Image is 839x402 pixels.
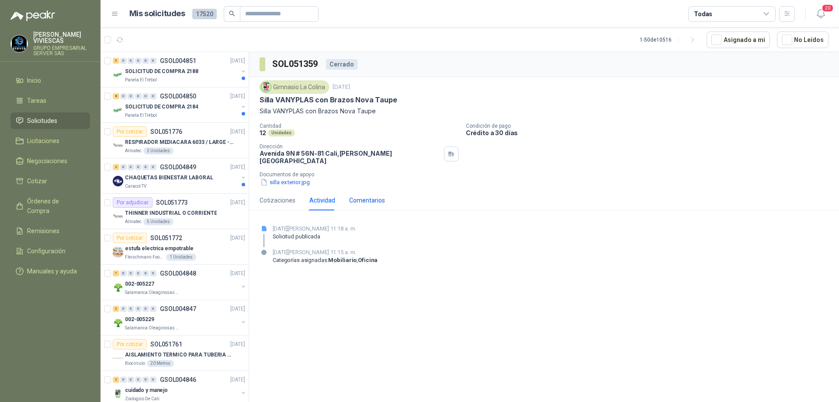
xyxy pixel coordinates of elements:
[33,31,90,44] p: [PERSON_NAME] VIVIESCAS
[113,140,123,151] img: Company Logo
[101,123,249,158] a: Por cotizarSOL051776[DATE] Company LogoRESPIRADOR MEDIACARA 6033 / LARGE - TALLA GRANDEAlmatec2 U...
[125,254,164,261] p: Fleischmann Foods S.A.
[120,58,127,64] div: 0
[813,6,829,22] button: 20
[142,377,149,383] div: 0
[128,306,134,312] div: 0
[125,174,213,182] p: CHAQUETAS BIENESTAR LABORAL
[10,153,90,169] a: Negociaciones
[113,105,123,115] img: Company Logo
[260,150,440,164] p: Avenida 9N # 56N-81 Cali , [PERSON_NAME][GEOGRAPHIC_DATA]
[113,268,247,296] a: 7 0 0 0 0 0 GSOL004848[DATE] Company Logo002-005227Salamanca Oleaginosas SAS
[10,10,55,21] img: Logo peakr
[309,196,335,205] div: Actividad
[160,164,196,170] p: GSOL004849
[27,226,59,236] span: Remisiones
[260,106,829,116] p: Silla VANYPLAS con Brazos Nova Taupe
[113,304,247,332] a: 3 0 0 0 0 0 GSOL004847[DATE] Company Logo002-005229Salamanca Oleaginosas SAS
[27,136,59,146] span: Licitaciones
[113,318,123,328] img: Company Logo
[10,173,90,189] a: Cotizar
[120,377,127,383] div: 0
[113,56,247,84] a: 5 0 0 0 0 0 GSOL004851[DATE] Company LogoSOLICITUD DE COMPRA 2188Panela El Trébol
[27,76,41,85] span: Inicio
[125,209,217,217] p: THINNER INDUSTRIAL O CORRIENTE
[10,223,90,239] a: Remisiones
[27,266,77,276] span: Manuales y ayuda
[27,246,66,256] span: Configuración
[147,360,174,367] div: 20 Metros
[160,377,196,383] p: GSOL004846
[142,270,149,276] div: 0
[113,58,119,64] div: 5
[142,93,149,99] div: 0
[466,123,836,129] p: Condición de pago
[125,280,154,288] p: 002-005227
[150,270,156,276] div: 0
[135,93,142,99] div: 0
[113,126,147,137] div: Por cotizar
[10,193,90,219] a: Órdenes de Compra
[273,233,356,240] div: Solicitud publicada
[113,377,119,383] div: 2
[125,183,146,190] p: Caracol TV
[113,197,153,208] div: Por adjudicar
[128,93,134,99] div: 0
[125,218,142,225] p: Almatec
[358,257,378,263] strong: Oficina
[160,270,196,276] p: GSOL004848
[333,83,350,91] p: [DATE]
[260,123,459,129] p: Cantidad
[125,386,168,395] p: cuidado y manejo
[113,164,119,170] div: 2
[328,257,357,263] strong: Mobiliario
[10,243,90,259] a: Configuración
[150,129,182,135] p: SOL051776
[10,72,90,89] a: Inicio
[33,45,90,56] p: GRUPO EMPRESARIAL SERVER SAS
[27,116,57,126] span: Solicitudes
[113,176,123,186] img: Company Logo
[777,31,829,48] button: No Leídos
[125,289,180,296] p: Salamanca Oleaginosas SAS
[142,306,149,312] div: 0
[260,171,836,178] p: Documentos de apoyo
[135,58,142,64] div: 0
[260,143,440,150] p: Dirección
[10,92,90,109] a: Tareas
[120,270,127,276] div: 0
[150,235,182,241] p: SOL051772
[694,9,712,19] div: Todas
[156,199,188,206] p: SOL051773
[113,91,247,119] a: 8 0 0 0 0 0 GSOL004850[DATE] Company LogoSOLICITUD DE COMPRA 2184Panela El Trébol
[142,58,149,64] div: 0
[273,248,378,257] p: [DATE][PERSON_NAME] 11:15 a. m.
[10,133,90,149] a: Licitaciones
[230,376,245,384] p: [DATE]
[125,147,142,154] p: Almatec
[349,196,385,205] div: Comentarios
[113,70,123,80] img: Company Logo
[230,269,245,278] p: [DATE]
[113,306,119,312] div: 3
[260,178,311,187] button: silla exterior.jpg
[101,194,249,229] a: Por adjudicarSOL051773[DATE] Company LogoTHINNER INDUSTRIAL O CORRIENTEAlmatec5 Unidades
[120,306,127,312] div: 0
[260,196,295,205] div: Cotizaciones
[125,360,145,367] p: Biocirculo
[125,112,157,119] p: Panela El Trébol
[125,325,180,332] p: Salamanca Oleaginosas SAS
[11,35,28,52] img: Company Logo
[27,156,67,166] span: Negociaciones
[150,377,156,383] div: 0
[128,164,134,170] div: 0
[272,57,319,71] h3: SOL051359
[27,196,82,216] span: Órdenes de Compra
[125,245,194,253] p: estufa electrica empotrable
[113,93,119,99] div: 8
[230,57,245,65] p: [DATE]
[640,33,700,47] div: 1 - 50 de 10516
[260,80,329,94] div: Gimnasio La Colina
[230,199,245,207] p: [DATE]
[128,270,134,276] div: 0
